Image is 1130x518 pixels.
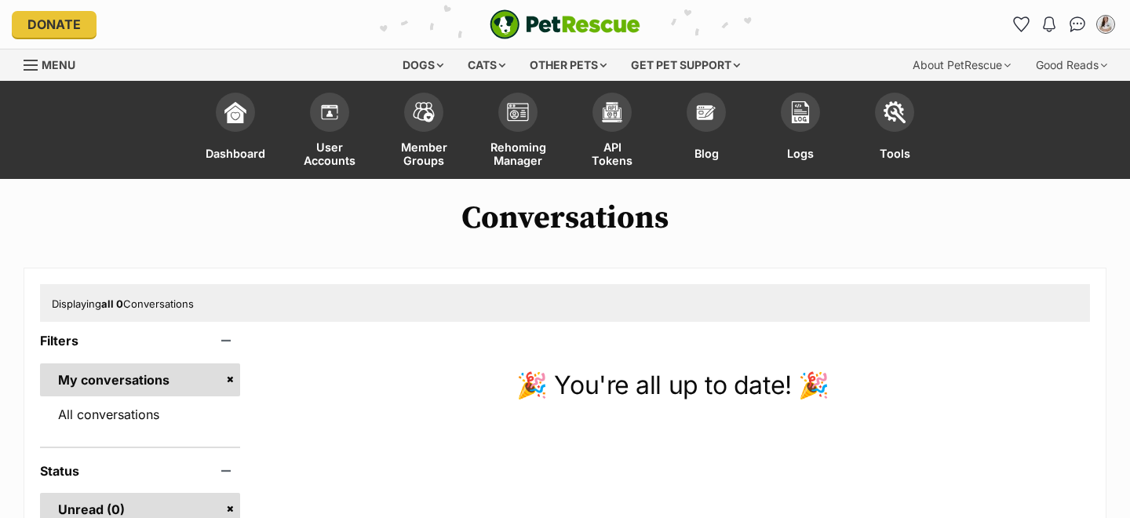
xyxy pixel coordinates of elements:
[206,140,265,167] span: Dashboard
[620,49,751,81] div: Get pet support
[1008,12,1033,37] a: Favourites
[694,140,719,167] span: Blog
[471,85,565,179] a: Rehoming Manager
[224,101,246,123] img: dashboard-icon-eb2f2d2d3e046f16d808141f083e7271f6b2e854fb5c12c21221c1fb7104beca.svg
[695,101,717,123] img: blogs-icon-e71fceff818bbaa76155c998696f2ea9b8fc06abc828b24f45ee82a475c2fd99.svg
[880,140,910,167] span: Tools
[490,9,640,39] img: logo-e224e6f780fb5917bec1dbf3a21bbac754714ae5b6737aabdf751b685950b380.svg
[12,11,97,38] a: Donate
[377,85,471,179] a: Member Groups
[40,363,240,396] a: My conversations
[507,103,529,122] img: group-profile-icon-3fa3cf56718a62981997c0bc7e787c4b2cf8bcc04b72c1350f741eb67cf2f40e.svg
[24,49,86,78] a: Menu
[789,101,811,123] img: logs-icon-5bf4c29380941ae54b88474b1138927238aebebbc450bc62c8517511492d5a22.svg
[256,367,1090,404] p: 🎉 You're all up to date! 🎉
[42,58,75,71] span: Menu
[1070,16,1086,32] img: chat-41dd97257d64d25036548639549fe6c8038ab92f7586957e7f3b1b290dea8141.svg
[659,85,753,179] a: Blog
[52,297,194,310] span: Displaying Conversations
[457,49,516,81] div: Cats
[302,140,357,167] span: User Accounts
[565,85,659,179] a: API Tokens
[1008,12,1118,37] ul: Account quick links
[585,140,640,167] span: API Tokens
[1098,16,1114,32] img: Laurel Richardson profile pic
[188,85,282,179] a: Dashboard
[601,101,623,123] img: api-icon-849e3a9e6f871e3acf1f60245d25b4cd0aad652aa5f5372336901a6a67317bd8.svg
[884,101,906,123] img: tools-icon-677f8b7d46040df57c17cb185196fc8e01b2b03676c49af7ba82c462532e62ee.svg
[40,398,240,431] a: All conversations
[847,85,942,179] a: Tools
[1025,49,1118,81] div: Good Reads
[902,49,1022,81] div: About PetRescue
[490,140,546,167] span: Rehoming Manager
[396,140,451,167] span: Member Groups
[490,9,640,39] a: PetRescue
[753,85,847,179] a: Logs
[787,140,814,167] span: Logs
[319,101,341,123] img: members-icon-d6bcda0bfb97e5ba05b48644448dc2971f67d37433e5abca221da40c41542bd5.svg
[1065,12,1090,37] a: Conversations
[1093,12,1118,37] button: My account
[40,464,240,478] header: Status
[40,334,240,348] header: Filters
[1043,16,1055,32] img: notifications-46538b983faf8c2785f20acdc204bb7945ddae34d4c08c2a6579f10ce5e182be.svg
[1037,12,1062,37] button: Notifications
[282,85,377,179] a: User Accounts
[519,49,618,81] div: Other pets
[413,102,435,122] img: team-members-icon-5396bd8760b3fe7c0b43da4ab00e1e3bb1a5d9ba89233759b79545d2d3fc5d0d.svg
[101,297,123,310] strong: all 0
[392,49,454,81] div: Dogs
